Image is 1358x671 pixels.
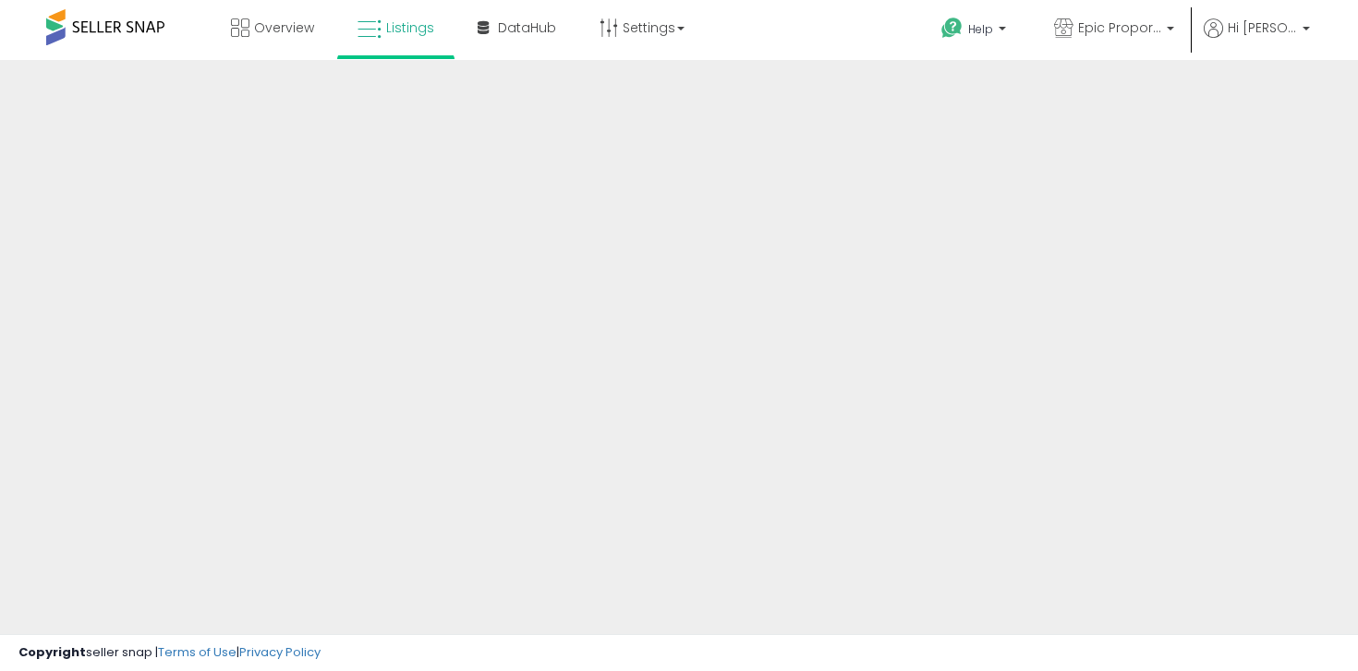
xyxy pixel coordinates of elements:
[1228,18,1297,37] span: Hi [PERSON_NAME]
[158,643,236,661] a: Terms of Use
[18,644,321,662] div: seller snap | |
[498,18,556,37] span: DataHub
[940,17,964,40] i: Get Help
[18,643,86,661] strong: Copyright
[1078,18,1161,37] span: Epic Proportions
[1204,18,1310,60] a: Hi [PERSON_NAME]
[254,18,314,37] span: Overview
[927,3,1025,60] a: Help
[239,643,321,661] a: Privacy Policy
[386,18,434,37] span: Listings
[968,21,993,37] span: Help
